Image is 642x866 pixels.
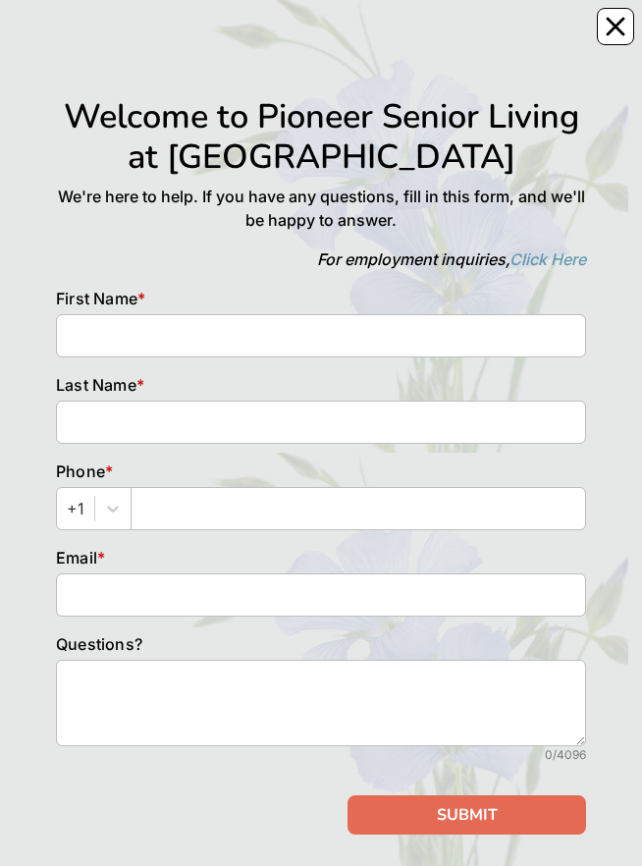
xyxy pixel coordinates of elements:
[56,247,586,271] p: For employment inquiries,
[56,289,137,308] span: First Name
[56,185,586,232] p: We're here to help. If you have any questions, fill in this form, and we'll be happy to answer.
[56,375,136,395] span: Last Name
[509,249,586,269] a: Click Here
[56,96,586,177] h1: Welcome to Pioneer Senior Living at [GEOGRAPHIC_DATA]
[56,548,97,568] span: Email
[348,795,586,835] button: SUBMIT
[56,634,142,654] span: Questions?
[56,461,105,481] span: Phone
[597,8,634,45] button: Close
